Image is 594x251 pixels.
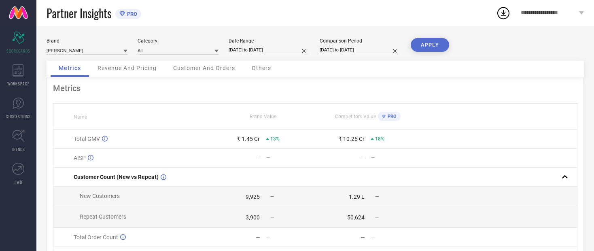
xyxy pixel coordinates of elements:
[15,179,22,185] span: FWD
[173,65,235,71] span: Customer And Orders
[246,214,260,221] div: 3,900
[371,234,420,240] div: —
[270,136,280,142] span: 13%
[125,11,137,17] span: PRO
[98,65,157,71] span: Revenue And Pricing
[266,234,315,240] div: —
[266,155,315,161] div: —
[74,136,100,142] span: Total GMV
[361,234,365,240] div: —
[361,155,365,161] div: —
[375,194,379,200] span: —
[229,38,310,44] div: Date Range
[74,174,159,180] span: Customer Count (New vs Repeat)
[347,214,365,221] div: 50,624
[270,215,274,220] span: —
[496,6,511,20] div: Open download list
[80,193,120,199] span: New Customers
[47,38,127,44] div: Brand
[53,83,577,93] div: Metrics
[320,38,401,44] div: Comparison Period
[59,65,81,71] span: Metrics
[320,46,401,54] input: Select comparison period
[11,146,25,152] span: TRENDS
[256,234,260,240] div: —
[386,114,397,119] span: PRO
[270,194,274,200] span: —
[80,213,126,220] span: Repeat Customers
[7,81,30,87] span: WORKSPACE
[371,155,420,161] div: —
[246,194,260,200] div: 9,925
[338,136,365,142] div: ₹ 10.26 Cr
[74,114,87,120] span: Name
[411,38,449,52] button: APPLY
[237,136,260,142] div: ₹ 1.45 Cr
[375,136,384,142] span: 18%
[252,65,271,71] span: Others
[74,234,118,240] span: Total Order Count
[250,114,276,119] span: Brand Value
[47,5,111,21] span: Partner Insights
[6,113,31,119] span: SUGGESTIONS
[375,215,379,220] span: —
[138,38,219,44] div: Category
[6,48,30,54] span: SCORECARDS
[229,46,310,54] input: Select date range
[74,155,86,161] span: AISP
[349,194,365,200] div: 1.29 L
[256,155,260,161] div: —
[335,114,376,119] span: Competitors Value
